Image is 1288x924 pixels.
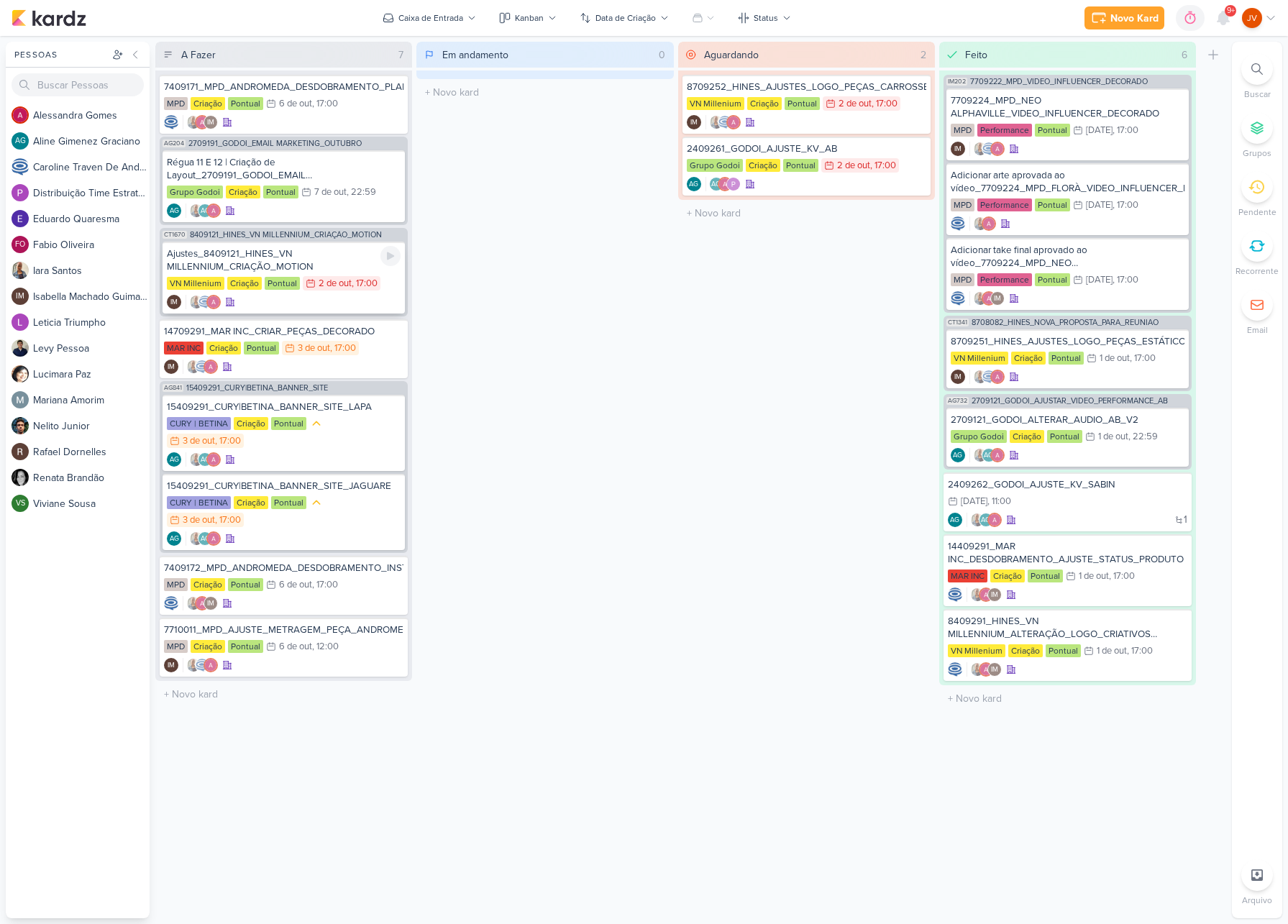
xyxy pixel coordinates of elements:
p: VS [16,500,25,508]
div: Pontual [228,640,263,653]
div: Performance [977,198,1032,211]
div: , 17:00 [872,99,898,109]
div: 1 de out [1097,646,1127,656]
div: 14709291_MAR INC_CRIAR_PEÇAS_DECORADO [164,325,403,338]
p: AG [201,536,210,543]
span: AG841 [163,384,183,392]
div: Colaboradores: Iara Santos, Alessandra Gomes, Isabella Machado Guimarães [183,115,218,129]
p: AG [981,517,990,524]
div: Pontual [1035,198,1070,211]
div: Colaboradores: Iara Santos, Aline Gimenez Graciano, Alessandra Gomes [186,531,221,546]
img: Distribuição Time Estratégico [12,184,29,201]
div: Pontual [271,496,306,509]
img: Levy Pessoa [12,339,29,357]
p: FO [15,241,25,249]
div: D i s t r i b u i ç ã o T i m e E s t r a t é g i c o [33,186,150,201]
span: 9+ [1227,5,1235,17]
div: L e v y P e s s o a [33,341,150,356]
div: Criador(a): Isabella Machado Guimarães [164,658,178,672]
div: 15409291_CURY|BETINA_BANNER_SITE_LAPA [167,401,401,413]
div: , 17:00 [870,161,896,170]
input: + Novo kard [681,203,932,224]
div: , 17:00 [1113,275,1138,285]
img: Iara Santos [12,262,29,279]
div: , 22:59 [1128,432,1158,442]
div: Criação [234,496,268,509]
div: R e n a t a B r a n d ã o [33,470,150,485]
img: Alessandra Gomes [987,513,1002,527]
li: Ctrl + F [1232,53,1282,101]
img: Caroline Traven De Andrade [164,115,178,129]
div: Isabella Machado Guimarães [987,587,1002,602]
img: Lucimara Paz [12,365,29,383]
div: Isabella Machado Guimarães [990,291,1005,306]
div: MPD [164,640,188,653]
div: 2 de out [319,279,352,288]
img: Alessandra Gomes [195,115,209,129]
div: MPD [164,578,188,591]
div: , 12:00 [312,642,339,651]
div: , 17:00 [312,99,338,109]
div: Performance [977,124,1032,137]
div: , 17:00 [352,279,378,288]
div: Pessoas [12,48,109,61]
img: Alessandra Gomes [206,203,221,218]
img: Eduardo Quaresma [12,210,29,227]
div: 3 de out [183,436,215,446]
div: L e t i c i a T r i u m p h o [33,315,150,330]
div: Pontual [1035,273,1070,286]
img: Alessandra Gomes [982,216,996,231]
div: Fabio Oliveira [12,236,29,253]
div: 7 de out [314,188,347,197]
img: Caroline Traven De Andrade [951,291,965,306]
div: Pontual [1028,570,1063,582]
div: , 17:00 [215,436,241,446]
img: Caroline Traven De Andrade [948,587,962,602]
div: Grupo Godoi [167,186,223,198]
p: IM [207,119,214,127]
div: CURY | BETINA [167,417,231,430]
p: AG [170,457,179,464]
img: Iara Santos [186,658,201,672]
input: + Novo kard [419,82,670,103]
div: A l i n e G i m e n e z G r a c i a n o [33,134,150,149]
div: Colaboradores: Iara Santos, Aline Gimenez Graciano, Alessandra Gomes [186,452,221,467]
div: Criação [227,277,262,290]
div: MAR INC [164,342,204,354]
img: Iara Santos [189,295,204,309]
img: Iara Santos [186,115,201,129]
img: Iara Santos [186,360,201,374]
div: 2 de out [839,99,872,109]
div: Performance [977,273,1032,286]
div: MAR INC [948,570,987,582]
div: Isabella Machado Guimarães [204,596,218,610]
p: IM [690,119,698,127]
img: Iara Santos [709,115,723,129]
div: C a r o l i n e T r a v e n D e A n d r a d e [33,160,150,175]
span: 15409291_CURY|BETINA_BANNER_SITE [186,384,328,392]
div: A l e s s a n d r a G o m e s [33,108,150,123]
div: , 17:00 [1113,201,1138,210]
img: Caroline Traven De Andrade [195,360,209,374]
div: , 17:00 [215,516,241,525]
img: Iara Santos [970,513,985,527]
div: Criação [191,97,225,110]
img: Iara Santos [189,531,204,546]
div: , 17:00 [1130,354,1156,363]
img: Alessandra Gomes [990,448,1005,462]
div: Aline Gimenez Graciano [167,203,181,218]
img: Mariana Amorim [12,391,29,408]
div: Isabella Machado Guimarães [951,370,965,384]
span: AG732 [946,397,969,405]
img: Alessandra Gomes [206,295,221,309]
div: Aline Gimenez Graciano [198,452,212,467]
div: , 17:00 [312,580,338,590]
div: Colaboradores: Iara Santos, Aline Gimenez Graciano, Alessandra Gomes [186,203,221,218]
div: Criação [226,186,260,198]
p: JV [1247,12,1257,24]
div: Adicionar arte aprovada ao vídeo_7709224_MPD_FLORÀ_VIDEO_INFLUENCER_DECORADO [951,169,1184,195]
div: Aline Gimenez Graciano [709,177,723,191]
span: IM202 [946,78,967,86]
div: Isabella Machado Guimarães [164,360,178,374]
div: Criador(a): Caroline Traven De Andrade [951,216,965,231]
